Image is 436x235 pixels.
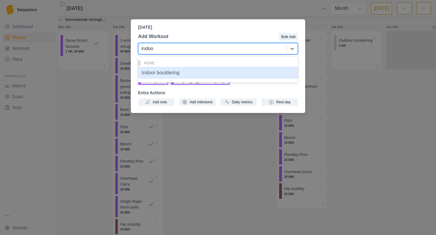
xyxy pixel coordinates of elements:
[279,33,298,40] button: Bulk Add
[138,67,298,79] div: Indoor bouldering
[138,90,298,96] p: Extra Actions
[220,98,257,106] button: Daily metrics
[138,33,168,40] p: Add Workout
[138,60,298,66] div: None
[179,98,216,106] button: Add milestone
[138,98,174,106] button: Add note
[262,98,298,106] button: Rest day
[138,24,298,31] p: [DATE]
